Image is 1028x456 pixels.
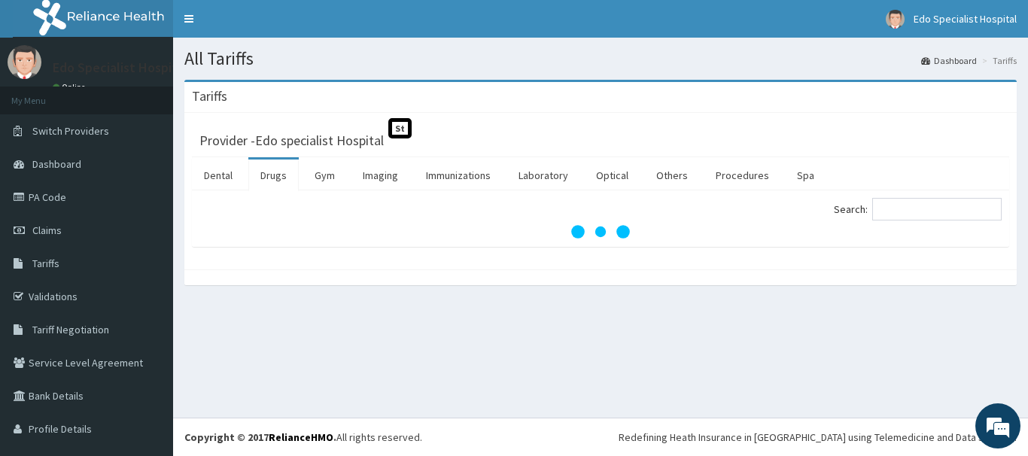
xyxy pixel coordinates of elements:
p: Edo Specialist Hospital [53,61,188,74]
span: St [388,118,412,138]
span: Switch Providers [32,124,109,138]
img: User Image [8,45,41,79]
a: Dashboard [921,54,977,67]
svg: audio-loading [570,202,631,262]
a: RelianceHMO [269,430,333,444]
a: Optical [584,160,640,191]
a: Imaging [351,160,410,191]
a: Procedures [704,160,781,191]
span: Dashboard [32,157,81,171]
a: Spa [785,160,826,191]
span: Tariffs [32,257,59,270]
a: Drugs [248,160,299,191]
a: Laboratory [506,160,580,191]
label: Search: [834,198,1002,220]
a: Gym [303,160,347,191]
a: Others [644,160,700,191]
div: Redefining Heath Insurance in [GEOGRAPHIC_DATA] using Telemedicine and Data Science! [619,430,1017,445]
a: Online [53,82,89,93]
h1: All Tariffs [184,49,1017,68]
input: Search: [872,198,1002,220]
span: Edo Specialist Hospital [914,12,1017,26]
h3: Provider - Edo specialist Hospital [199,134,384,147]
h3: Tariffs [192,90,227,103]
span: Tariff Negotiation [32,323,109,336]
a: Dental [192,160,245,191]
strong: Copyright © 2017 . [184,430,336,444]
img: User Image [886,10,905,29]
footer: All rights reserved. [173,418,1028,456]
span: Claims [32,223,62,237]
li: Tariffs [978,54,1017,67]
a: Immunizations [414,160,503,191]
